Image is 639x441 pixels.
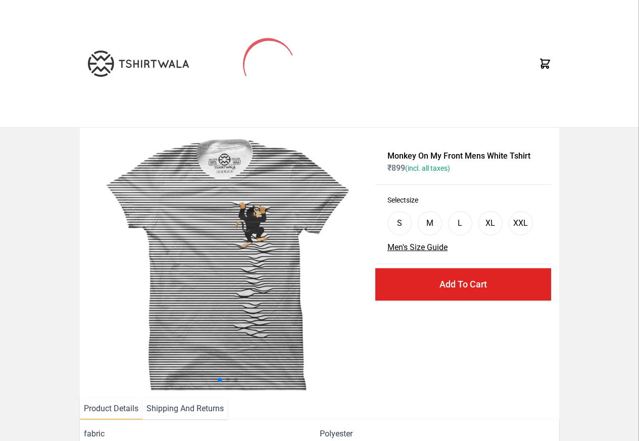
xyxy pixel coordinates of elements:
span: fabric [84,428,319,440]
h3: Select size [387,195,539,205]
img: monkey-climbing.jpg [88,136,367,390]
button: Men's Size Guide [387,241,448,254]
li: Shipping And Returns [142,399,228,419]
button: Add To Cart [375,268,551,301]
div: L [458,217,462,229]
img: TW-LOGO-400-104.png [88,51,189,77]
span: (incl. all taxes) [405,164,450,172]
div: XXL [513,217,528,229]
div: S [397,217,402,229]
li: Product Details [80,399,142,419]
div: M [426,217,433,229]
div: XL [485,217,495,229]
span: ₹ 899 [387,163,450,173]
span: Polyester [320,428,353,440]
h1: Monkey On My Front Mens White Tshirt [387,150,539,162]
